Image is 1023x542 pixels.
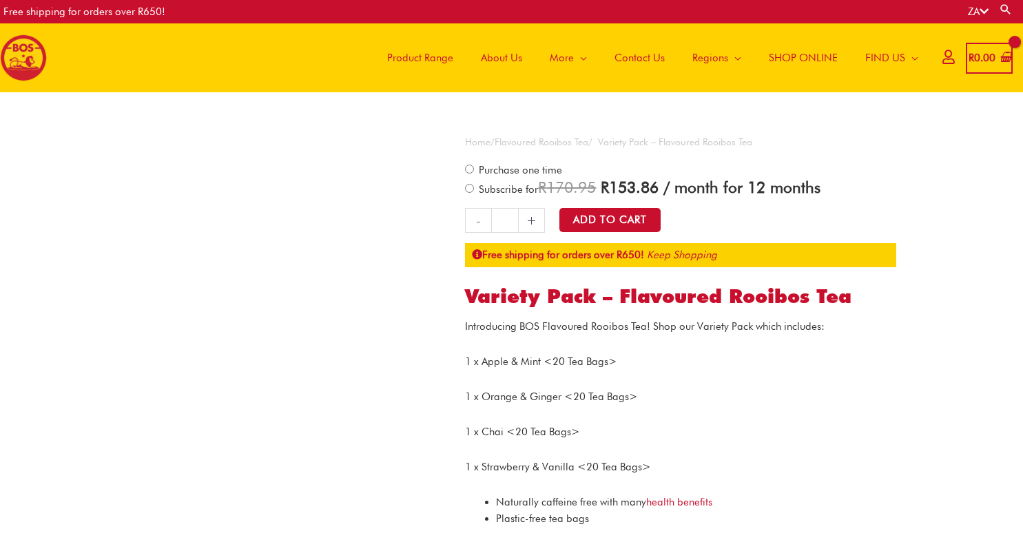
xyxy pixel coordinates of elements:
[465,165,474,174] input: Purchase one time
[601,178,659,196] span: 153.86
[692,37,728,79] span: Regions
[647,249,717,261] a: Keep Shopping
[465,285,896,309] h1: Variety Pack – Flavoured Rooibos Tea
[387,37,453,79] span: Product Range
[679,23,755,92] a: Regions
[373,23,467,92] a: Product Range
[465,208,491,233] a: -
[465,318,896,335] p: Introducing BOS Flavoured Rooibos Tea! Shop our Variety Pack which includes:
[646,496,712,508] a: health benefits
[496,512,589,525] span: Plastic-free tea bags
[465,353,896,371] p: 1 x Apple & Mint <20 Tea Bags>
[614,37,665,79] span: Contact Us
[969,52,995,64] bdi: 0.00
[465,424,896,441] p: 1 x Chai <20 Tea Bags>
[966,43,1013,74] a: View Shopping Cart, empty
[550,37,574,79] span: More
[538,178,596,196] span: 170.95
[495,136,588,147] a: Flavoured Rooibos Tea
[999,3,1013,16] a: Search button
[559,208,661,232] button: Add to Cart
[968,6,989,18] a: ZA
[467,23,536,92] a: About Us
[472,249,644,261] strong: Free shipping for orders over R650!
[519,208,545,233] a: +
[465,459,896,476] p: 1 x Strawberry & Vanilla <20 Tea Bags>
[969,52,974,64] span: R
[755,23,851,92] a: SHOP ONLINE
[477,183,820,196] span: Subscribe for
[481,37,522,79] span: About Us
[769,37,838,79] span: SHOP ONLINE
[601,23,679,92] a: Contact Us
[465,388,896,406] p: 1 x Orange & Ginger <20 Tea Bags>
[465,134,896,151] nav: Breadcrumb
[496,496,712,508] span: Naturally caffeine free with many
[363,23,932,92] nav: Site Navigation
[538,178,546,196] span: R
[465,184,474,193] input: Subscribe for / month for 12 months
[536,23,601,92] a: More
[865,37,905,79] span: FIND US
[465,136,490,147] a: Home
[663,178,820,196] span: / month for 12 months
[477,164,562,176] span: Purchase one time
[491,208,518,233] input: Product quantity
[601,178,609,196] span: R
